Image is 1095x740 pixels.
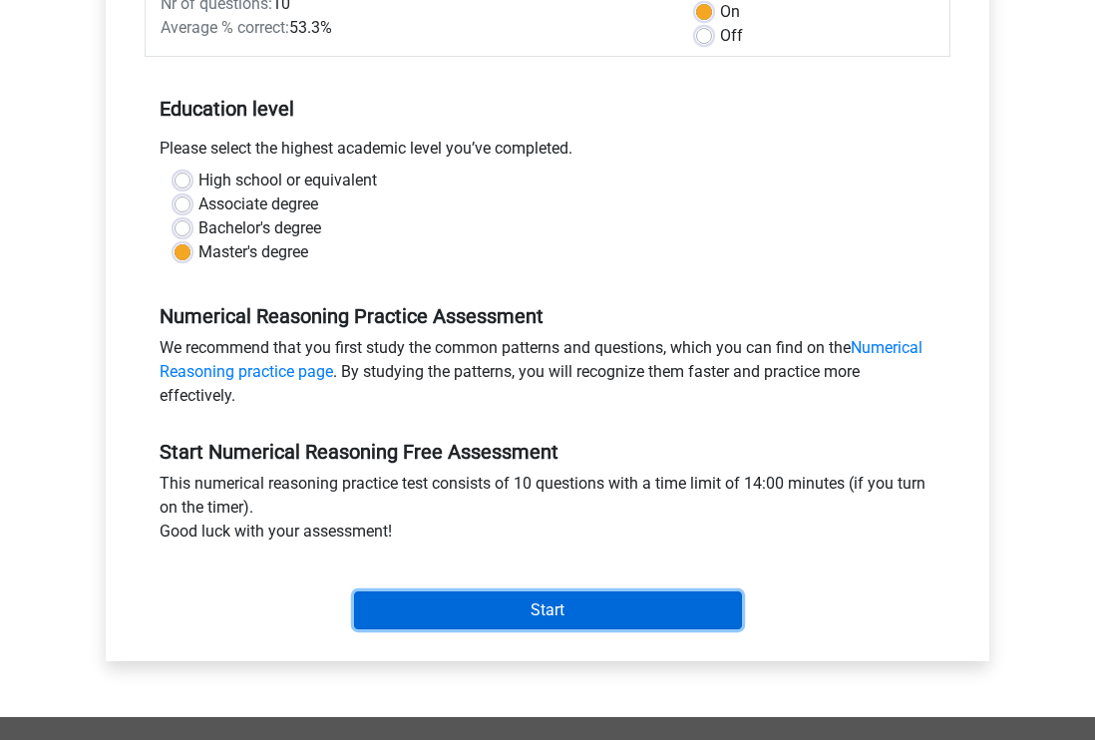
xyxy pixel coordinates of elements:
[198,216,321,240] label: Bachelor's degree
[145,336,950,416] div: We recommend that you first study the common patterns and questions, which you can find on the . ...
[160,89,935,129] h5: Education level
[146,16,681,40] div: 53.3%
[354,591,742,629] input: Start
[161,18,289,37] span: Average % correct:
[198,169,377,192] label: High school or equivalent
[145,137,950,169] div: Please select the highest academic level you’ve completed.
[160,304,935,328] h5: Numerical Reasoning Practice Assessment
[198,240,308,264] label: Master's degree
[160,440,935,464] h5: Start Numerical Reasoning Free Assessment
[145,472,950,552] div: This numerical reasoning practice test consists of 10 questions with a time limit of 14:00 minute...
[720,24,743,48] label: Off
[198,192,318,216] label: Associate degree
